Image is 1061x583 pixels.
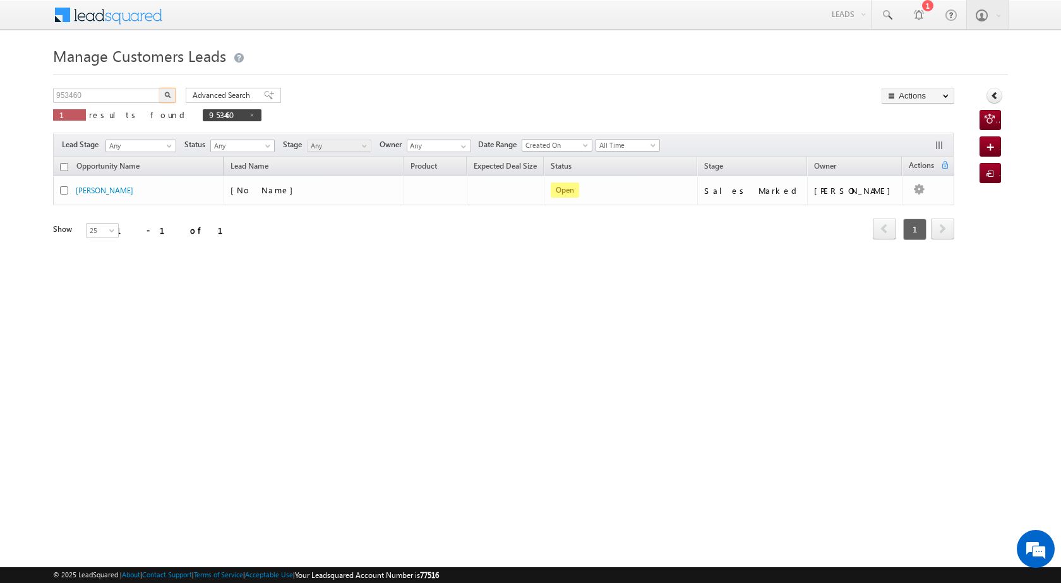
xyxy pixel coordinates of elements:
[89,109,189,120] span: results found
[164,92,171,98] img: Search
[60,163,68,171] input: Check all records
[105,140,176,152] a: Any
[76,186,133,195] a: [PERSON_NAME]
[193,90,254,101] span: Advanced Search
[122,570,140,579] a: About
[411,161,437,171] span: Product
[931,218,954,239] span: next
[704,161,723,171] span: Stage
[454,140,470,153] a: Show All Items
[551,183,579,198] span: Open
[544,159,578,176] a: Status
[194,570,243,579] a: Terms of Service
[224,159,275,176] span: Lead Name
[210,140,275,152] a: Any
[596,140,656,151] span: All Time
[903,219,926,240] span: 1
[596,139,660,152] a: All Time
[308,140,368,152] span: Any
[184,139,210,150] span: Status
[106,140,172,152] span: Any
[380,139,407,150] span: Owner
[116,223,238,237] div: 1 - 1 of 1
[873,218,896,239] span: prev
[70,159,146,176] a: Opportunity Name
[209,109,243,120] span: 953460
[53,569,439,581] span: © 2025 LeadSquared | | | | |
[407,140,471,152] input: Type to Search
[478,139,522,150] span: Date Range
[142,570,192,579] a: Contact Support
[211,140,271,152] span: Any
[76,161,140,171] span: Opportunity Name
[307,140,371,152] a: Any
[420,570,439,580] span: 77516
[295,570,439,580] span: Your Leadsquared Account Number is
[814,161,836,171] span: Owner
[474,161,537,171] span: Expected Deal Size
[53,45,226,66] span: Manage Customers Leads
[882,88,954,104] button: Actions
[62,139,104,150] span: Lead Stage
[704,185,801,196] div: Sales Marked
[245,570,293,579] a: Acceptable Use
[522,140,588,151] span: Created On
[873,219,896,239] a: prev
[931,219,954,239] a: next
[522,139,592,152] a: Created On
[86,223,119,238] a: 25
[59,109,80,120] span: 1
[53,224,76,235] div: Show
[283,139,307,150] span: Stage
[902,159,940,175] span: Actions
[231,184,299,195] span: [No Name]
[814,185,897,196] div: [PERSON_NAME]
[698,159,729,176] a: Stage
[87,225,120,236] span: 25
[467,159,543,176] a: Expected Deal Size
